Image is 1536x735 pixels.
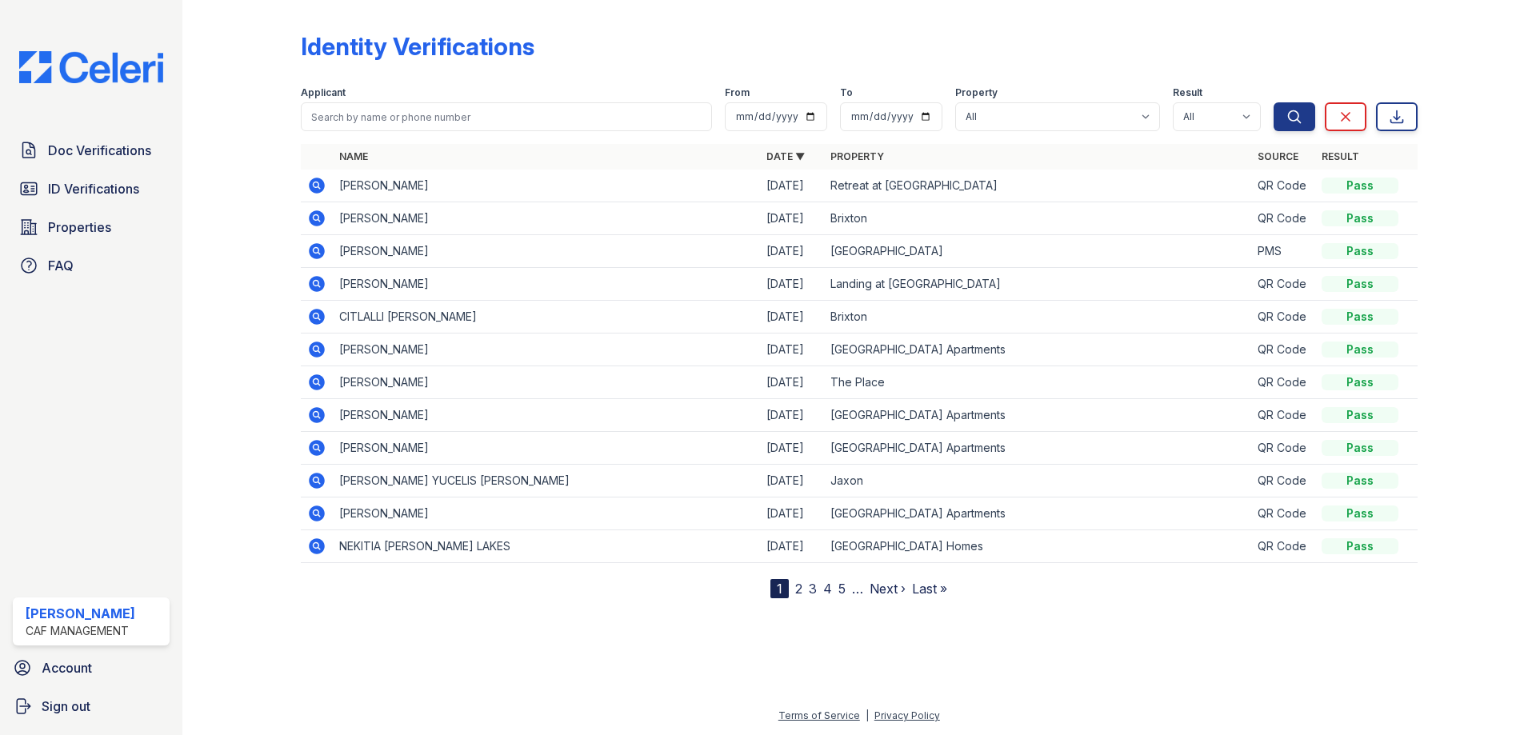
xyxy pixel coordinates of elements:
[1322,505,1398,521] div: Pass
[1251,334,1315,366] td: QR Code
[824,366,1251,399] td: The Place
[824,202,1251,235] td: Brixton
[42,697,90,716] span: Sign out
[1251,530,1315,563] td: QR Code
[1322,276,1398,292] div: Pass
[6,51,176,83] img: CE_Logo_Blue-a8612792a0a2168367f1c8372b55b34899dd931a85d93a1a3d3e32e68fde9ad4.png
[760,465,824,497] td: [DATE]
[339,150,368,162] a: Name
[760,399,824,432] td: [DATE]
[1251,235,1315,268] td: PMS
[333,202,760,235] td: [PERSON_NAME]
[760,432,824,465] td: [DATE]
[824,170,1251,202] td: Retreat at [GEOGRAPHIC_DATA]
[333,497,760,530] td: [PERSON_NAME]
[1322,440,1398,456] div: Pass
[1322,407,1398,423] div: Pass
[333,366,760,399] td: [PERSON_NAME]
[824,334,1251,366] td: [GEOGRAPHIC_DATA] Apartments
[870,581,906,597] a: Next ›
[1173,86,1202,99] label: Result
[874,709,940,721] a: Privacy Policy
[333,170,760,202] td: [PERSON_NAME]
[333,432,760,465] td: [PERSON_NAME]
[824,497,1251,530] td: [GEOGRAPHIC_DATA] Apartments
[760,202,824,235] td: [DATE]
[955,86,998,99] label: Property
[866,709,869,721] div: |
[13,173,170,205] a: ID Verifications
[1251,170,1315,202] td: QR Code
[1251,432,1315,465] td: QR Code
[301,32,534,61] div: Identity Verifications
[840,86,853,99] label: To
[760,170,824,202] td: [DATE]
[824,235,1251,268] td: [GEOGRAPHIC_DATA]
[1322,309,1398,325] div: Pass
[760,497,824,530] td: [DATE]
[48,179,139,198] span: ID Verifications
[1322,243,1398,259] div: Pass
[1322,473,1398,489] div: Pass
[48,218,111,237] span: Properties
[824,268,1251,301] td: Landing at [GEOGRAPHIC_DATA]
[1251,399,1315,432] td: QR Code
[1322,178,1398,194] div: Pass
[778,709,860,721] a: Terms of Service
[301,86,346,99] label: Applicant
[48,141,151,160] span: Doc Verifications
[824,301,1251,334] td: Brixton
[6,652,176,684] a: Account
[13,250,170,282] a: FAQ
[333,334,760,366] td: [PERSON_NAME]
[333,235,760,268] td: [PERSON_NAME]
[48,256,74,275] span: FAQ
[824,399,1251,432] td: [GEOGRAPHIC_DATA] Apartments
[1322,342,1398,358] div: Pass
[1251,301,1315,334] td: QR Code
[13,134,170,166] a: Doc Verifications
[1322,210,1398,226] div: Pass
[1251,202,1315,235] td: QR Code
[760,530,824,563] td: [DATE]
[1251,366,1315,399] td: QR Code
[301,102,712,131] input: Search by name or phone number
[42,658,92,677] span: Account
[852,579,863,598] span: …
[766,150,805,162] a: Date ▼
[333,301,760,334] td: CITLALLI [PERSON_NAME]
[824,432,1251,465] td: [GEOGRAPHIC_DATA] Apartments
[1251,465,1315,497] td: QR Code
[809,581,817,597] a: 3
[760,301,824,334] td: [DATE]
[824,530,1251,563] td: [GEOGRAPHIC_DATA] Homes
[333,530,760,563] td: NEKITIA [PERSON_NAME] LAKES
[333,268,760,301] td: [PERSON_NAME]
[1251,497,1315,530] td: QR Code
[333,399,760,432] td: [PERSON_NAME]
[770,579,789,598] div: 1
[1322,538,1398,554] div: Pass
[1258,150,1298,162] a: Source
[912,581,947,597] a: Last »
[6,690,176,722] a: Sign out
[823,581,832,597] a: 4
[1322,150,1359,162] a: Result
[760,235,824,268] td: [DATE]
[725,86,750,99] label: From
[26,623,135,639] div: CAF Management
[760,366,824,399] td: [DATE]
[824,465,1251,497] td: Jaxon
[838,581,846,597] a: 5
[760,334,824,366] td: [DATE]
[1322,374,1398,390] div: Pass
[1251,268,1315,301] td: QR Code
[760,268,824,301] td: [DATE]
[795,581,802,597] a: 2
[333,465,760,497] td: [PERSON_NAME] YUCELIS [PERSON_NAME]
[26,604,135,623] div: [PERSON_NAME]
[13,211,170,243] a: Properties
[830,150,884,162] a: Property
